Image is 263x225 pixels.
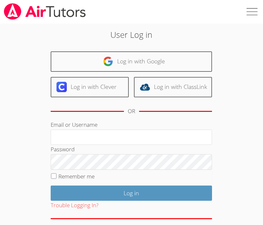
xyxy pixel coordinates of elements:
img: classlink-logo-d6bb404cc1216ec64c9a2012d9dc4662098be43eaf13dc465df04b49fa7ab582.svg [140,82,150,92]
img: google-logo-50288ca7cdecda66e5e0955fdab243c47b7ad437acaf1139b6f446037453330a.svg [103,56,113,67]
img: airtutors_banner-c4298cdbf04f3fff15de1276eac7730deb9818008684d7c2e4769d2f7ddbe033.png [3,3,86,20]
div: OR [128,107,135,116]
input: Log in [51,186,212,201]
img: clever-logo-6eab21bc6e7a338710f1a6ff85c0baf02591cd810cc4098c63d3a4b26e2feb20.svg [56,82,67,92]
a: Log in with ClassLink [134,77,212,97]
label: Password [51,145,75,153]
a: Log in with Google [51,51,212,72]
a: Log in with Clever [51,77,129,97]
label: Remember me [58,173,95,180]
button: Trouble Logging In? [51,201,98,210]
h2: User Log in [37,28,226,41]
label: Email or Username [51,121,97,128]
